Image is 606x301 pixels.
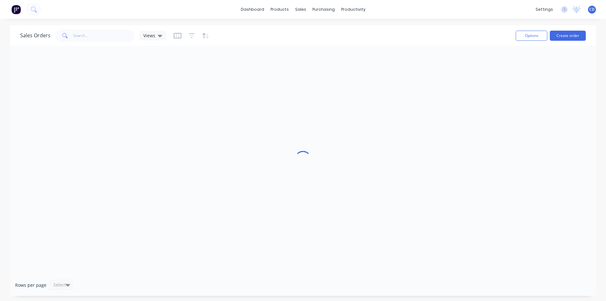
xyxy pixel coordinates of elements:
a: dashboard [238,5,267,14]
span: CD [589,7,595,12]
img: Factory [11,5,21,14]
div: settings [532,5,556,14]
div: Select... [53,282,70,288]
button: Create order [550,31,586,41]
input: Search... [73,29,135,42]
div: products [267,5,292,14]
div: purchasing [309,5,338,14]
button: Options [516,31,547,41]
div: sales [292,5,309,14]
h1: Sales Orders [20,33,50,39]
span: Rows per page [15,282,46,288]
div: productivity [338,5,369,14]
span: Views [143,32,155,39]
